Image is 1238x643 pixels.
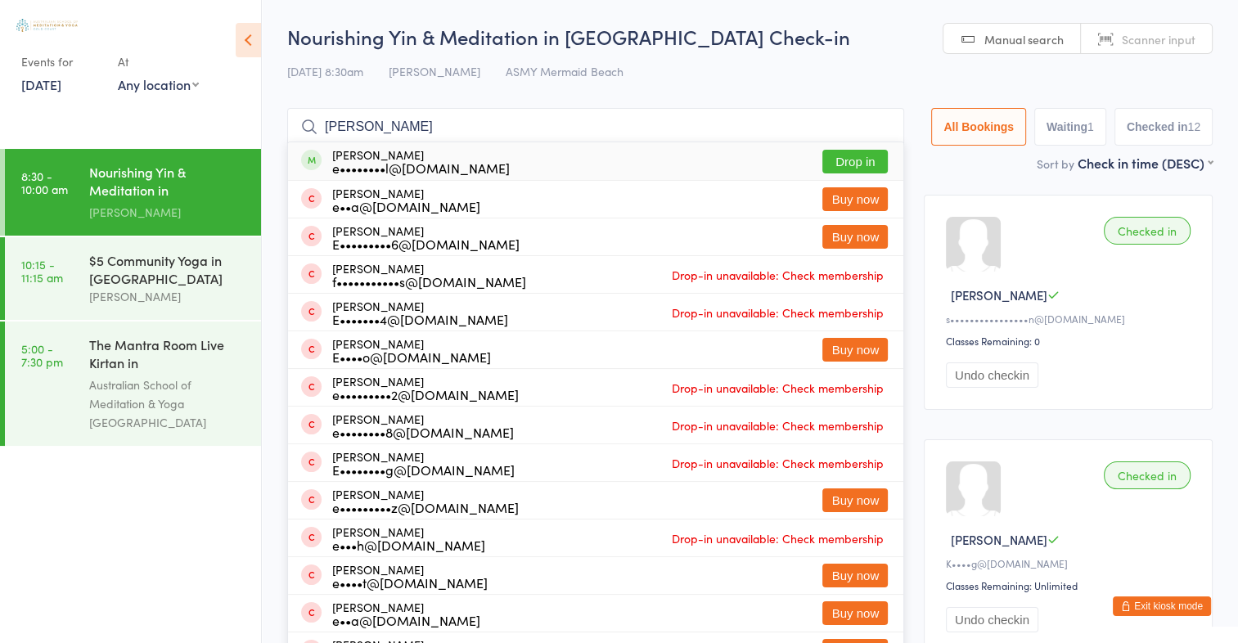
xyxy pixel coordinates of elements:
div: e•••h@[DOMAIN_NAME] [332,538,485,551]
input: Search [287,108,904,146]
div: e•••••••••z@[DOMAIN_NAME] [332,501,519,514]
div: [PERSON_NAME] [332,262,526,288]
div: The Mantra Room Live Kirtan in [GEOGRAPHIC_DATA] [89,335,247,375]
div: [PERSON_NAME] [332,412,514,438]
span: Drop-in unavailable: Check membership [668,413,888,438]
button: Buy now [822,488,888,512]
div: s••••••••••••••••n@[DOMAIN_NAME] [946,312,1195,326]
div: Classes Remaining: Unlimited [946,578,1195,592]
div: $5 Community Yoga in [GEOGRAPHIC_DATA] [89,251,247,287]
time: 8:30 - 10:00 am [21,169,68,196]
div: e••a@[DOMAIN_NAME] [332,200,480,213]
div: E••••••••g@[DOMAIN_NAME] [332,463,515,476]
span: Scanner input [1122,31,1195,47]
button: Undo checkin [946,607,1038,632]
a: [DATE] [21,75,61,93]
div: [PERSON_NAME] [332,563,488,589]
span: Drop-in unavailable: Check membership [668,451,888,475]
div: e••••t@[DOMAIN_NAME] [332,576,488,589]
span: [PERSON_NAME] [951,286,1047,304]
div: E••••o@[DOMAIN_NAME] [332,350,491,363]
div: Any location [118,75,199,93]
div: K••••g@[DOMAIN_NAME] [946,556,1195,570]
div: [PERSON_NAME] [89,203,247,222]
span: Drop-in unavailable: Check membership [668,526,888,551]
div: [PERSON_NAME] [332,224,520,250]
div: [PERSON_NAME] [332,488,519,514]
a: 10:15 -11:15 am$5 Community Yoga in [GEOGRAPHIC_DATA][PERSON_NAME] [5,237,261,320]
button: Buy now [822,564,888,587]
div: E•••••••4@[DOMAIN_NAME] [332,313,508,326]
a: 5:00 -7:30 pmThe Mantra Room Live Kirtan in [GEOGRAPHIC_DATA]Australian School of Meditation & Yo... [5,321,261,446]
button: Checked in12 [1114,108,1213,146]
div: Checked in [1104,461,1191,489]
button: Waiting1 [1034,108,1106,146]
span: Manual search [984,31,1064,47]
button: Drop in [822,150,888,173]
div: Checked in [1104,217,1191,245]
span: Drop-in unavailable: Check membership [668,300,888,325]
div: e•••••••••2@[DOMAIN_NAME] [332,388,519,401]
div: E•••••••••6@[DOMAIN_NAME] [332,237,520,250]
div: 12 [1187,120,1200,133]
div: [PERSON_NAME] [332,375,519,401]
div: e••••••••l@[DOMAIN_NAME] [332,161,510,174]
div: Nourishing Yin & Meditation in [GEOGRAPHIC_DATA] [89,163,247,203]
div: 1 [1087,120,1094,133]
div: e••••••••8@[DOMAIN_NAME] [332,425,514,438]
img: Australian School of Meditation & Yoga (Gold Coast) [16,19,78,32]
span: [PERSON_NAME] [951,531,1047,548]
a: 8:30 -10:00 amNourishing Yin & Meditation in [GEOGRAPHIC_DATA][PERSON_NAME] [5,149,261,236]
time: 10:15 - 11:15 am [21,258,63,284]
div: f•••••••••••s@[DOMAIN_NAME] [332,275,526,288]
div: Classes Remaining: 0 [946,334,1195,348]
div: [PERSON_NAME] [89,287,247,306]
div: [PERSON_NAME] [332,187,480,213]
span: Drop-in unavailable: Check membership [668,375,888,400]
time: 5:00 - 7:30 pm [21,342,63,368]
button: Buy now [822,601,888,625]
div: Events for [21,48,101,75]
label: Sort by [1037,155,1074,172]
button: Buy now [822,338,888,362]
div: [PERSON_NAME] [332,148,510,174]
button: All Bookings [931,108,1026,146]
div: [PERSON_NAME] [332,450,515,476]
h2: Nourishing Yin & Meditation in [GEOGRAPHIC_DATA] Check-in [287,23,1213,50]
div: [PERSON_NAME] [332,600,480,627]
div: [PERSON_NAME] [332,337,491,363]
span: [DATE] 8:30am [287,63,363,79]
div: [PERSON_NAME] [332,299,508,326]
button: Buy now [822,225,888,249]
div: Check in time (DESC) [1078,154,1213,172]
div: Australian School of Meditation & Yoga [GEOGRAPHIC_DATA] [89,375,247,432]
button: Undo checkin [946,362,1038,388]
button: Buy now [822,187,888,211]
span: [PERSON_NAME] [389,63,480,79]
div: At [118,48,199,75]
button: Exit kiosk mode [1113,596,1211,616]
span: ASMY Mermaid Beach [506,63,624,79]
div: e••a@[DOMAIN_NAME] [332,614,480,627]
div: [PERSON_NAME] [332,525,485,551]
span: Drop-in unavailable: Check membership [668,263,888,287]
